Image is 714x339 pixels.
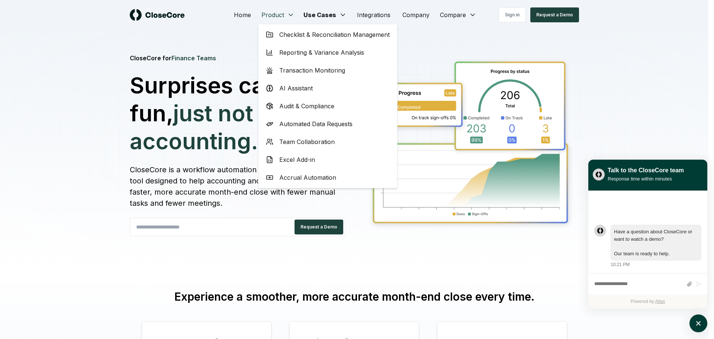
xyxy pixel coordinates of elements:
[279,48,364,57] span: Reporting & Variance Analysis
[260,26,396,44] a: Checklist & Reconciliation Management
[655,299,665,304] a: Atlas
[588,191,707,308] div: atlas-ticket
[608,166,684,175] div: Talk to the CloseCore team
[608,175,684,183] div: Response time within minutes
[279,173,336,182] span: Accrual Automation
[260,44,396,61] a: Reporting & Variance Analysis
[614,228,698,257] div: atlas-message-text
[588,160,707,308] div: atlas-window
[594,225,701,268] div: atlas-message
[260,169,396,186] a: Accrual Automation
[260,115,396,133] a: Automated Data Requests
[611,225,701,268] div: Tuesday, September 9, 10:21 PM
[260,61,396,79] a: Transaction Monitoring
[260,151,396,169] a: Excel Add-in
[279,84,313,93] span: AI Assistant
[260,79,396,97] a: AI Assistant
[279,102,334,111] span: Audit & Compliance
[686,281,692,287] button: Attach files by clicking or dropping files here
[593,169,605,180] img: yblje5SQxOoZuw2TcITt_icon.png
[611,225,701,260] div: atlas-message-bubble
[260,97,396,115] a: Audit & Compliance
[279,155,315,164] span: Excel Add-in
[279,30,390,39] span: Checklist & Reconciliation Management
[594,277,701,291] div: atlas-composer
[611,261,630,268] div: 10:21 PM
[279,119,353,128] span: Automated Data Requests
[279,137,335,146] span: Team Collaboration
[279,66,345,75] span: Transaction Monitoring
[588,295,707,308] div: Powered by
[594,225,606,237] div: atlas-message-author-avatar
[260,133,396,151] a: Team Collaboration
